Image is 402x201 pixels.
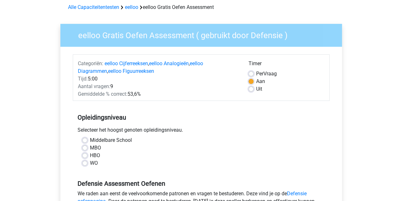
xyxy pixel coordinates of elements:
div: Timer [249,60,324,70]
label: WO [90,159,98,167]
div: , , , [73,60,244,75]
label: Aan [256,78,265,85]
h5: Opleidingsniveau [78,111,325,124]
a: eelloo Analogieën [149,60,189,66]
div: Selecteer het hoogst genoten opleidingsniveau. [73,126,330,136]
span: Aantal vragen: [78,83,110,89]
div: 53,6% [73,90,244,98]
div: 5:00 [73,75,244,83]
label: Middelbare School [90,136,132,144]
label: Uit [256,85,262,93]
a: Alle Capaciteitentesten [68,4,119,10]
a: eelloo Cijferreeksen [105,60,148,66]
span: Categoriën: [78,60,103,66]
h3: eelloo Gratis Oefen Assessment ( gebruikt door Defensie ) [71,28,337,40]
a: eelloo [125,4,138,10]
span: Gemiddelde % correct: [78,91,127,97]
div: 9 [73,83,244,90]
h5: Defensie Assessment Oefenen [78,180,325,187]
label: Vraag [256,70,277,78]
label: HBO [90,152,100,159]
a: eelloo Figuurreeksen [108,68,154,74]
span: Tijd: [78,76,88,82]
label: MBO [90,144,101,152]
div: eelloo Gratis Oefen Assessment [65,3,337,11]
span: Per [256,71,263,77]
